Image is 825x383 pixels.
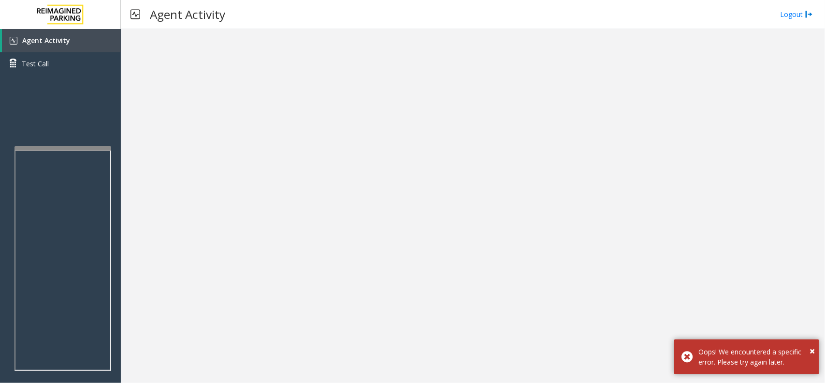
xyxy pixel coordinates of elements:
h3: Agent Activity [145,2,230,26]
a: Agent Activity [2,29,121,52]
img: 'icon' [10,37,17,45]
div: Oops! We encountered a specific error. Please try again later. [698,347,812,367]
a: Logout [780,9,813,19]
span: Agent Activity [22,36,70,45]
img: pageIcon [130,2,140,26]
img: logout [805,9,813,19]
span: × [810,344,815,357]
span: Test Call [22,59,49,69]
button: Close [810,344,815,358]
